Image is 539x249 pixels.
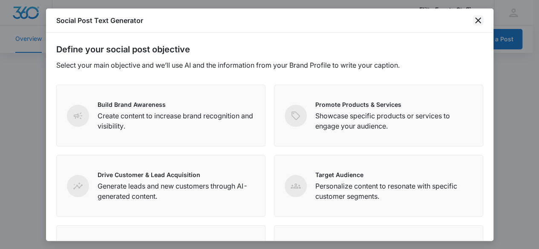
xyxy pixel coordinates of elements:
p: Personalize content to resonate with specific customer segments. [315,181,473,201]
button: close [473,15,483,26]
p: Promote Products & Services [315,100,473,109]
p: Build Brand Awareness [98,100,255,109]
p: Drive Customer & Lead Acquisition [98,170,255,179]
p: Generate leads and new customers through AI-generated content. [98,181,255,201]
h2: Define your social post objective [56,43,483,56]
h1: Social Post Text Generator [56,15,143,26]
p: Select your main objective and we’ll use AI and the information from your Brand Profile to write ... [56,60,483,70]
p: Create content to increase brand recognition and visibility. [98,111,255,131]
p: Target Audience [315,170,473,179]
p: Showcase specific products or services to engage your audience. [315,111,473,131]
